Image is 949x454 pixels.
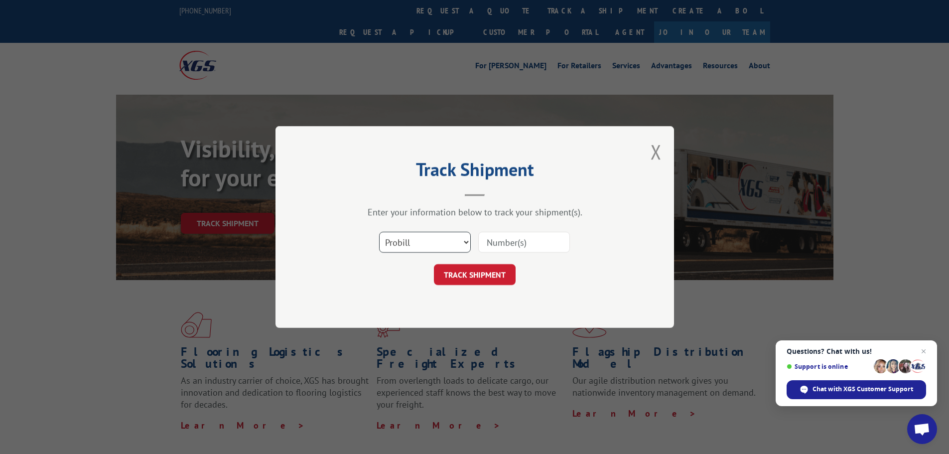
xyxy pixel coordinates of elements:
[434,264,516,285] button: TRACK SHIPMENT
[787,380,926,399] div: Chat with XGS Customer Support
[325,206,624,218] div: Enter your information below to track your shipment(s).
[813,385,913,394] span: Chat with XGS Customer Support
[907,414,937,444] div: Open chat
[918,345,930,357] span: Close chat
[478,232,570,253] input: Number(s)
[325,162,624,181] h2: Track Shipment
[787,347,926,355] span: Questions? Chat with us!
[787,363,870,370] span: Support is online
[651,139,662,165] button: Close modal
